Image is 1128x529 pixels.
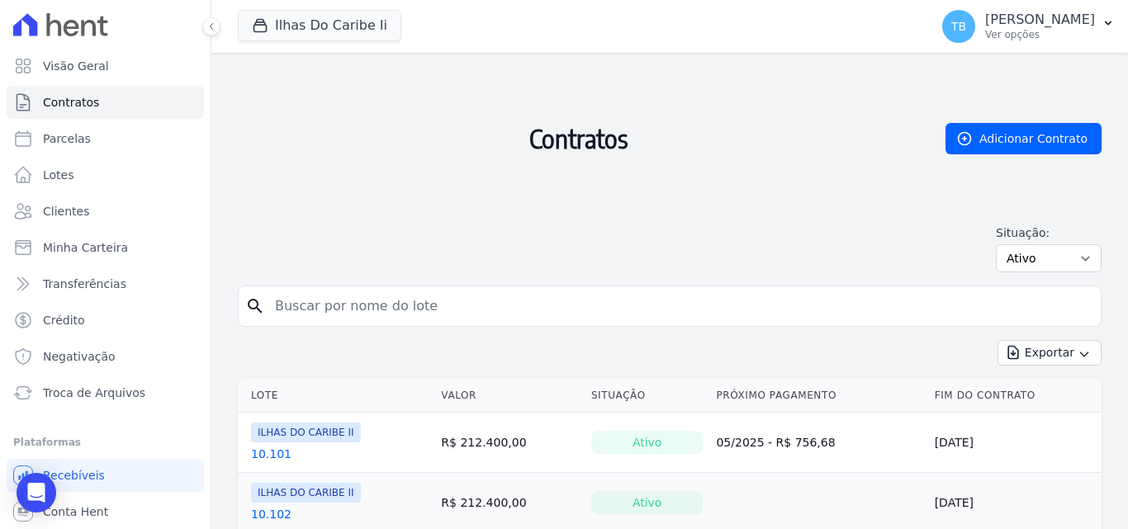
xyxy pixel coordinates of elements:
[43,312,85,328] span: Crédito
[7,459,204,492] a: Recebíveis
[7,267,204,300] a: Transferências
[238,379,434,413] th: Lote
[43,385,145,401] span: Troca de Arquivos
[43,503,108,520] span: Conta Hent
[7,495,204,528] a: Conta Hent
[251,446,291,462] a: 10.101
[585,379,710,413] th: Situação
[251,423,361,442] span: ILHAS DO CARIBE II
[7,122,204,155] a: Parcelas
[7,50,204,83] a: Visão Geral
[928,379,1102,413] th: Fim do Contrato
[929,3,1128,50] button: TB [PERSON_NAME] Ver opções
[238,10,401,41] button: Ilhas Do Caribe Ii
[709,379,927,413] th: Próximo Pagamento
[7,376,204,409] a: Troca de Arquivos
[43,203,89,220] span: Clientes
[43,167,74,183] span: Lotes
[251,506,291,522] a: 10.102
[996,224,1102,241] label: Situação:
[7,231,204,264] a: Minha Carteira
[998,340,1102,366] button: Exportar
[7,86,204,119] a: Contratos
[946,123,1102,154] a: Adicionar Contrato
[43,467,105,484] span: Recebíveis
[43,94,99,111] span: Contratos
[245,296,265,316] i: search
[43,239,128,256] span: Minha Carteira
[43,348,116,365] span: Negativação
[17,473,56,512] div: Open Intercom Messenger
[251,483,361,503] span: ILHAS DO CARIBE II
[265,290,1094,323] input: Buscar por nome do lote
[985,12,1095,28] p: [PERSON_NAME]
[7,158,204,191] a: Lotes
[43,58,109,74] span: Visão Geral
[7,340,204,373] a: Negativação
[238,66,919,211] h2: Contratos
[928,413,1102,473] td: [DATE]
[591,431,704,454] div: Ativo
[43,130,91,147] span: Parcelas
[43,276,126,292] span: Transferências
[7,304,204,337] a: Crédito
[7,195,204,228] a: Clientes
[716,436,835,449] a: 05/2025 - R$ 756,68
[13,432,197,452] div: Plataformas
[985,28,1095,41] p: Ver opções
[591,491,704,514] div: Ativo
[951,21,966,32] span: TB
[434,413,585,473] td: R$ 212.400,00
[434,379,585,413] th: Valor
